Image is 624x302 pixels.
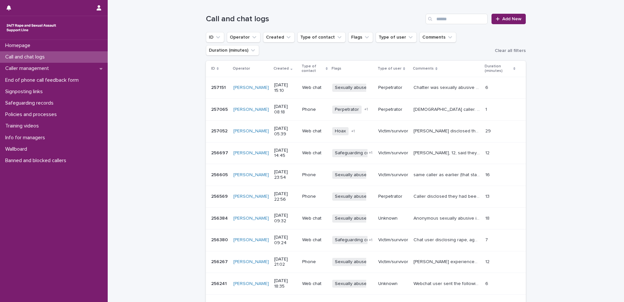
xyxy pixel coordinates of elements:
[274,82,297,93] p: [DATE] 15:10
[492,46,526,56] button: Clear all filters
[302,281,327,287] p: Web chat
[378,172,408,178] p: Victim/survivor
[3,89,48,95] p: Signposting links
[233,216,269,221] a: [PERSON_NAME]
[206,120,526,142] tr: 257052257052 [PERSON_NAME] [DATE] 05:39Web chatHoax+1Victim/survivor[PERSON_NAME] disclosed that ...
[485,214,491,221] p: 18
[274,235,297,246] p: [DATE] 09:24
[413,127,481,134] p: Lisa Ann disclosed that they were gang raped. Chat started off normal and then got progressively ...
[491,14,526,24] a: Add New
[206,251,526,273] tr: 256267256267 [PERSON_NAME] [DATE] 21:02PhoneSexually abuseVictim/survivor[PERSON_NAME] experience...
[274,257,297,268] p: [DATE] 21:02
[413,149,481,156] p: Ellie, 12, said they were being raped. Shared safeguarding before they started to used very expli...
[206,32,224,42] button: ID
[485,280,490,287] p: 6
[206,186,526,208] tr: 256569256569 [PERSON_NAME] [DATE] 22:56PhoneSexually abusePerpetratorCaller disclosed they had be...
[413,193,481,199] p: Caller disclosed they had been a victim of CSA. Caller asked what they could talk about to me. Ca...
[332,65,341,72] p: Flags
[332,84,369,92] span: Sexually abuse
[332,171,369,179] span: Sexually abuse
[274,126,297,137] p: [DATE] 05:39
[332,214,369,223] span: Sexually abuse
[274,191,297,202] p: [DATE] 22:56
[378,259,408,265] p: Victim/survivor
[206,45,259,56] button: Duration (minutes)
[206,77,526,99] tr: 257151257151 [PERSON_NAME] [DATE] 15:10Web chatSexually abusePerpetratorChatter was sexually abus...
[302,63,324,75] p: Type of contact
[348,32,373,42] button: Flags
[211,193,229,199] p: 256569
[413,258,481,265] p: Matt experienced CSA. Explored very briefly their emotions surrounding their trauma. Spoke quietl...
[233,172,269,178] a: [PERSON_NAME]
[378,65,401,72] p: Type of user
[332,106,362,114] span: Perpetrator
[378,281,408,287] p: Unknown
[485,84,490,91] p: 6
[274,278,297,289] p: [DATE] 18:35
[3,123,44,129] p: Training videos
[302,194,327,199] p: Phone
[273,65,289,72] p: Created
[413,171,481,178] p: same caller as earlier (that started by saying he was 31). Kept asking can I talk to you, said he...
[3,111,62,118] p: Policies and processes
[351,129,355,133] span: + 1
[413,84,481,91] p: Chatter was sexually abusive - started of by saying they needed support and then discussed going ...
[376,32,417,42] button: Type of user
[206,208,526,229] tr: 256384256384 [PERSON_NAME] [DATE] 09:32Web chatSexually abuseUnknownAnonymous sexually abusive in...
[233,259,269,265] a: [PERSON_NAME]
[302,107,327,112] p: Phone
[332,149,384,157] span: Safeguarding concern
[274,148,297,159] p: [DATE] 14:45
[302,259,327,265] p: Phone
[233,237,269,243] a: [PERSON_NAME]
[5,21,57,34] img: rhQMoQhaT3yELyF149Cw
[332,193,369,201] span: Sexually abuse
[419,32,456,42] button: Comments
[426,14,488,24] div: Search
[485,193,491,199] p: 13
[378,128,408,134] p: Victim/survivor
[233,128,269,134] a: [PERSON_NAME]
[3,135,50,141] p: Info for managers
[274,169,297,180] p: [DATE] 23:54
[206,164,526,186] tr: 256605256605 [PERSON_NAME] [DATE] 23:54PhoneSexually abuseVictim/survivorsame caller as earlier (...
[302,128,327,134] p: Web chat
[332,280,369,288] span: Sexually abuse
[3,65,54,72] p: Caller management
[211,127,229,134] p: 257052
[302,237,327,243] p: Web chat
[485,149,491,156] p: 12
[502,17,522,21] span: Add New
[302,150,327,156] p: Web chat
[3,77,84,83] p: End of phone call feedback form
[302,85,327,91] p: Web chat
[485,63,512,75] p: Duration (minutes)
[211,65,215,72] p: ID
[206,229,526,251] tr: 256380256380 [PERSON_NAME] [DATE] 09:24Web chatSafeguarding concern+1Victim/survivorChat user dis...
[413,280,481,287] p: Webchat user sent the following messages: "I was touched" "I’m girl" "Brother had sex with me" Em...
[211,236,229,243] p: 256380
[378,150,408,156] p: Victim/survivor
[3,146,32,152] p: Wallboard
[211,149,229,156] p: 256697
[263,32,295,42] button: Created
[413,236,481,243] p: Chat user disclosing rape, aged 12, explained our boundaries for support and signposted according...
[211,280,228,287] p: 256241
[413,106,481,112] p: Male caller. Said he raped his sister and hung up when I started to say the call was inappropriate.
[485,106,488,112] p: 1
[485,171,491,178] p: 16
[302,172,327,178] p: Phone
[3,158,71,164] p: Banned and blocked callers
[378,216,408,221] p: Unknown
[3,54,50,60] p: Call and chat logs
[211,258,229,265] p: 256267
[297,32,346,42] button: Type of contact
[233,107,269,112] a: [PERSON_NAME]
[378,237,408,243] p: Victim/survivor
[378,194,408,199] p: Perpetrator
[211,106,229,112] p: 257065
[274,104,297,115] p: [DATE] 08:18
[233,194,269,199] a: [PERSON_NAME]
[206,14,423,24] h1: Call and chat logs
[227,32,260,42] button: Operator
